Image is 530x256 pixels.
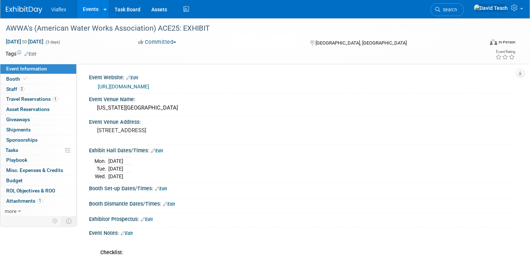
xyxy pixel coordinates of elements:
[89,145,515,154] div: Exhibit Hall Dates/Times:
[37,198,43,203] span: 1
[49,216,62,226] td: Personalize Event Tab Strip
[94,157,108,165] td: Mon.
[5,147,18,153] span: Tasks
[136,38,179,46] button: Committed
[6,157,27,163] span: Playbook
[6,127,31,133] span: Shipments
[0,145,76,155] a: Tasks
[0,94,76,104] a: Travel Reservations1
[89,94,515,103] div: Event Venue Name:
[53,96,58,102] span: 1
[0,206,76,216] a: more
[94,102,510,114] div: [US_STATE][GEOGRAPHIC_DATA]
[108,173,123,180] td: [DATE]
[316,40,407,46] span: [GEOGRAPHIC_DATA], [GEOGRAPHIC_DATA]
[6,188,55,194] span: ROI, Objectives & ROO
[45,40,60,45] span: (3 days)
[6,177,23,183] span: Budget
[89,116,515,126] div: Event Venue Address:
[6,96,58,102] span: Travel Reservations
[5,50,36,57] td: Tags
[0,186,76,196] a: ROI, Objectives & ROO
[0,104,76,114] a: Asset Reservations
[126,75,138,80] a: Edit
[5,208,16,214] span: more
[6,6,42,14] img: ExhibitDay
[89,214,515,223] div: Exhibitor Prospectus:
[108,157,123,165] td: [DATE]
[94,173,108,180] td: Wed.
[0,155,76,165] a: Playbook
[440,7,457,12] span: Search
[473,4,508,12] img: David Tesch
[0,64,76,74] a: Event Information
[62,216,77,226] td: Toggle Event Tabs
[430,3,464,16] a: Search
[19,86,24,92] span: 2
[163,202,175,207] a: Edit
[6,198,43,204] span: Attachments
[0,125,76,135] a: Shipments
[141,217,153,222] a: Edit
[6,116,30,122] span: Giveaways
[490,39,497,45] img: Format-Inperson.png
[0,84,76,94] a: Staff2
[6,66,47,72] span: Event Information
[89,228,515,237] div: Event Notes:
[6,167,63,173] span: Misc. Expenses & Credits
[23,77,27,81] i: Booth reservation complete
[3,22,472,35] div: AWWA's (American Water Works Association) ACE25: EXHIBIT
[0,135,76,145] a: Sponsorships
[5,38,44,45] span: [DATE] [DATE]
[6,86,24,92] span: Staff
[89,198,515,208] div: Booth Dismantle Dates/Times:
[151,148,163,153] a: Edit
[498,39,515,45] div: In-Person
[89,72,515,81] div: Event Website:
[0,176,76,186] a: Budget
[155,186,167,191] a: Edit
[0,74,76,84] a: Booth
[495,50,515,54] div: Event Rating
[108,165,123,173] td: [DATE]
[21,39,28,45] span: to
[51,7,66,12] span: Viaflex
[97,127,259,134] pre: [STREET_ADDRESS]
[121,231,133,236] a: Edit
[6,137,38,143] span: Sponsorships
[94,165,108,173] td: Tue.
[100,249,123,256] b: Checklist:
[6,106,50,112] span: Asset Reservations
[6,76,28,82] span: Booth
[440,38,515,49] div: Event Format
[89,183,515,192] div: Booth Set-up Dates/Times:
[0,115,76,125] a: Giveaways
[0,165,76,175] a: Misc. Expenses & Credits
[98,84,149,89] a: [URL][DOMAIN_NAME]
[0,196,76,206] a: Attachments1
[24,51,36,57] a: Edit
